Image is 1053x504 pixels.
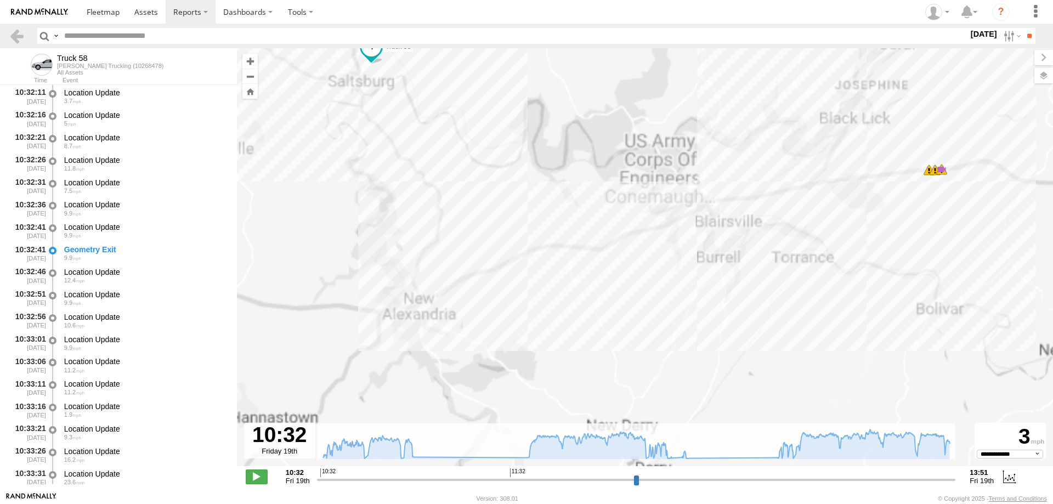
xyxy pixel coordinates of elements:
[64,200,227,209] div: Location Update
[52,28,60,44] label: Search Query
[64,367,84,373] span: 11.2
[64,165,84,172] span: 11.8
[64,98,81,104] span: 3.7
[9,199,47,219] div: 10:32:36 [DATE]
[64,456,84,463] span: 16.2
[64,120,76,127] span: 5
[64,245,227,254] div: Geometry Exit
[9,333,47,353] div: 10:33:01 [DATE]
[9,28,25,44] a: Back to previous Page
[6,493,56,504] a: Visit our Website
[9,86,47,106] div: 10:32:11 [DATE]
[9,243,47,263] div: 10:32:41 [DATE]
[286,477,310,485] span: Fri 19th Sep 2025
[999,28,1023,44] label: Search Filter Options
[9,288,47,308] div: 10:32:51 [DATE]
[64,344,81,351] span: 9.9
[9,377,47,398] div: 10:33:11 [DATE]
[992,3,1010,21] i: ?
[9,422,47,443] div: 10:33:21 [DATE]
[242,69,258,84] button: Zoom out
[64,434,81,440] span: 9.3
[970,468,994,477] strong: 13:51
[976,424,1044,450] div: 3
[477,495,518,502] div: Version: 308.01
[9,355,47,376] div: 10:33:06 [DATE]
[9,310,47,331] div: 10:32:56 [DATE]
[9,400,47,420] div: 10:33:16 [DATE]
[510,468,525,477] span: 11:32
[9,176,47,196] div: 10:32:31 [DATE]
[57,69,163,76] div: All Assets
[9,154,47,174] div: 10:32:26 [DATE]
[64,479,84,485] span: 23.6
[9,445,47,465] div: 10:33:26 [DATE]
[64,401,227,411] div: Location Update
[64,379,227,389] div: Location Update
[9,265,47,286] div: 10:32:46 [DATE]
[242,84,258,99] button: Zoom Home
[921,4,953,20] div: Caitlyn Akarman
[9,78,47,83] div: Time
[64,356,227,366] div: Location Update
[64,110,227,120] div: Location Update
[64,411,81,418] span: 1.9
[989,495,1047,502] a: Terms and Conditions
[64,222,227,232] div: Location Update
[286,468,310,477] strong: 10:32
[938,495,1047,502] div: © Copyright 2025 -
[64,133,227,143] div: Location Update
[64,254,81,261] span: 9.9
[9,220,47,241] div: 10:32:41 [DATE]
[64,446,227,456] div: Location Update
[64,267,227,277] div: Location Update
[246,469,268,484] label: Play/Stop
[64,312,227,322] div: Location Update
[64,335,227,344] div: Location Update
[63,78,237,83] div: Event
[64,155,227,165] div: Location Update
[969,28,999,40] label: [DATE]
[64,232,81,239] span: 9.9
[64,290,227,299] div: Location Update
[242,54,258,69] button: Zoom in
[64,143,81,149] span: 8.7
[386,43,411,50] span: Truck 58
[11,8,68,16] img: rand-logo.svg
[64,178,227,188] div: Location Update
[9,109,47,129] div: 10:32:16 [DATE]
[64,210,81,217] span: 9.9
[64,424,227,434] div: Location Update
[64,322,84,329] span: 10.6
[64,277,84,284] span: 12.4
[64,88,227,98] div: Location Update
[57,63,163,69] div: [PERSON_NAME] Trucking (10268478)
[64,188,81,194] span: 7.5
[9,467,47,488] div: 10:33:31 [DATE]
[64,469,227,479] div: Location Update
[9,131,47,151] div: 10:32:21 [DATE]
[64,389,84,395] span: 11.2
[970,477,994,485] span: Fri 19th Sep 2025
[320,468,336,477] span: 10:32
[57,54,163,63] div: Truck 58 - View Asset History
[64,299,81,306] span: 9.9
